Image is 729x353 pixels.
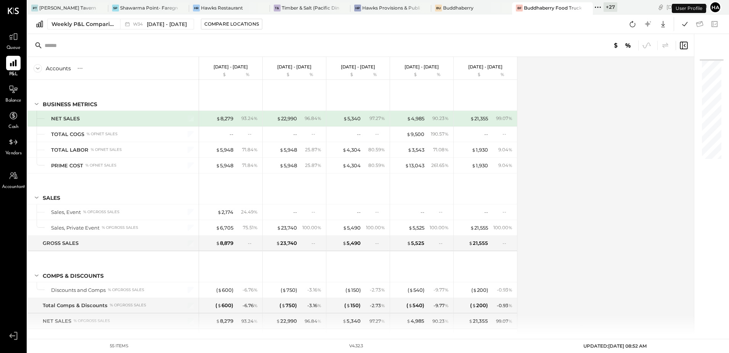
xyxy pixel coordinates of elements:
span: % [254,146,258,152]
div: % [363,72,387,78]
div: Comps & Discounts [43,272,104,280]
div: $ [267,72,297,78]
div: 99.07 [496,115,512,122]
div: $ [203,72,233,78]
div: Buddhaberry [443,5,474,11]
span: $ [470,115,474,121]
span: Queue [6,45,21,52]
div: -- [293,131,297,138]
span: % [445,287,449,293]
div: -- [421,209,424,216]
div: Sales, Private Event [51,224,100,232]
div: Hawks Restaurant [201,5,243,11]
span: $ [406,318,411,324]
span: % [508,318,512,324]
div: -- [503,240,512,246]
div: -- [357,131,361,138]
span: W34 [133,22,145,26]
div: 97.27 [369,115,385,122]
span: Cash [8,124,18,131]
span: Accountant [2,184,25,191]
span: $ [408,302,413,308]
div: 71.84 [242,146,258,153]
div: 1,930 [472,146,488,154]
span: $ [408,225,413,231]
div: -- [293,209,297,216]
div: 55 items [110,343,128,349]
button: Weekly P&L Comparison W34[DATE] - [DATE] [47,19,194,29]
div: HP [354,5,361,11]
span: % [508,224,512,230]
div: -- [439,209,449,215]
span: Balance [5,97,21,104]
div: 96.84 [305,115,321,122]
div: NET SALES [43,317,71,325]
div: 9.04 [498,162,512,169]
span: % [317,287,321,293]
div: Total Comps & Discounts [43,302,108,309]
div: SP [112,5,119,11]
span: $ [409,287,413,293]
div: - 9.77 [434,302,449,309]
div: 22,990 [276,317,297,325]
div: % of GROSS SALES [110,303,146,308]
span: % [508,287,512,293]
a: Queue [0,29,26,52]
div: -- [503,131,512,137]
div: 90.23 [432,318,449,325]
span: % [254,302,258,308]
div: 2,174 [217,209,233,216]
div: T& [274,5,281,11]
span: $ [216,115,220,121]
div: - 2.73 [370,302,385,309]
span: $ [279,162,284,168]
span: $ [346,302,350,308]
span: % [445,146,449,152]
div: 75.51 [243,224,258,231]
div: - 3.16 [307,287,321,293]
span: % [254,162,258,168]
button: Compare Locations [201,19,262,29]
span: $ [343,225,347,231]
span: $ [216,162,220,168]
div: 80.59 [368,162,385,169]
div: User Profile [672,4,706,13]
div: -- [248,131,258,137]
span: % [317,302,321,308]
div: 93.24 [241,115,258,122]
span: % [508,162,512,168]
div: ( 200 ) [470,302,488,309]
div: - 6.76 [242,302,258,309]
div: [PERSON_NAME] Tavern [39,5,96,11]
div: $ [394,72,424,78]
div: $ [458,72,488,78]
div: -- [312,209,321,215]
div: - 2.73 [370,287,385,293]
div: 5,948 [279,146,297,154]
span: $ [277,115,281,121]
span: $ [408,147,412,153]
div: -- [230,131,233,138]
div: 8,279 [216,115,233,122]
span: % [317,115,321,121]
span: % [254,115,258,121]
div: -- [375,209,385,215]
span: $ [281,302,286,308]
div: 13,043 [405,162,424,169]
div: ( 150 ) [345,287,361,294]
div: v 4.32.3 [349,343,363,349]
div: BF [516,5,523,11]
div: 22,990 [277,115,297,122]
div: 24.49 [241,209,258,215]
div: PRIME COST [51,162,83,169]
div: 71.08 [433,146,449,153]
div: ( 200 ) [471,287,488,294]
div: % [490,72,515,78]
div: 71.84 [242,162,258,169]
span: % [381,115,385,121]
div: % of NET SALES [91,147,122,152]
div: Weekly P&L Comparison [51,20,116,28]
div: -- [375,131,385,137]
span: % [317,162,321,168]
div: 21,555 [470,224,488,232]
